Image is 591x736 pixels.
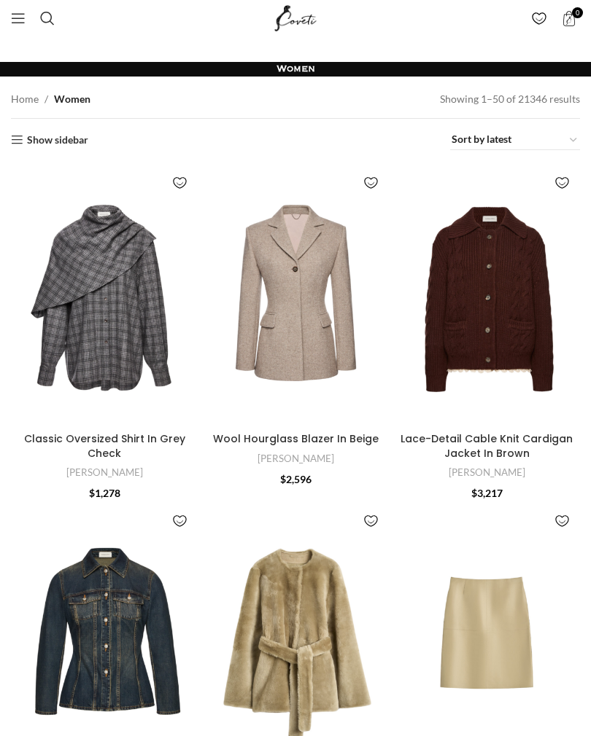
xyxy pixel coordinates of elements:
span: Women [54,91,90,107]
a: 0 [554,4,584,33]
a: Fancy designing your own shoe? | Discover Now [187,42,404,55]
a: Open mobile menu [4,4,33,33]
a: [PERSON_NAME] [258,452,334,466]
a: [PERSON_NAME] [449,466,525,479]
span: $ [280,473,286,485]
p: Showing 1–50 of 21346 results [440,91,580,107]
a: Classic Oversized Shirt In Grey Check [24,431,185,461]
a: Lace-Detail Cable Knit Cardigan Jacket In Brown [401,431,573,461]
select: Shop order [450,130,580,150]
bdi: 1,278 [89,487,120,499]
div: My Wishlist [524,4,554,33]
a: Site logo [271,11,320,23]
span: 0 [572,7,583,18]
span: $ [471,487,477,499]
bdi: 3,217 [471,487,503,499]
a: Wool Hourglass Blazer In Beige [202,165,389,426]
a: Search [33,4,62,33]
a: [PERSON_NAME] [66,466,143,479]
h1: Women [277,63,315,76]
a: Wool Hourglass Blazer In Beige [213,431,379,446]
span: $ [89,487,95,499]
nav: Breadcrumb [11,91,90,107]
bdi: 2,596 [280,473,312,485]
a: Home [11,91,39,107]
a: Classic Oversized Shirt In Grey Check [11,165,198,426]
a: Lace-Detail Cable Knit Cardigan Jacket In Brown [393,165,580,426]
